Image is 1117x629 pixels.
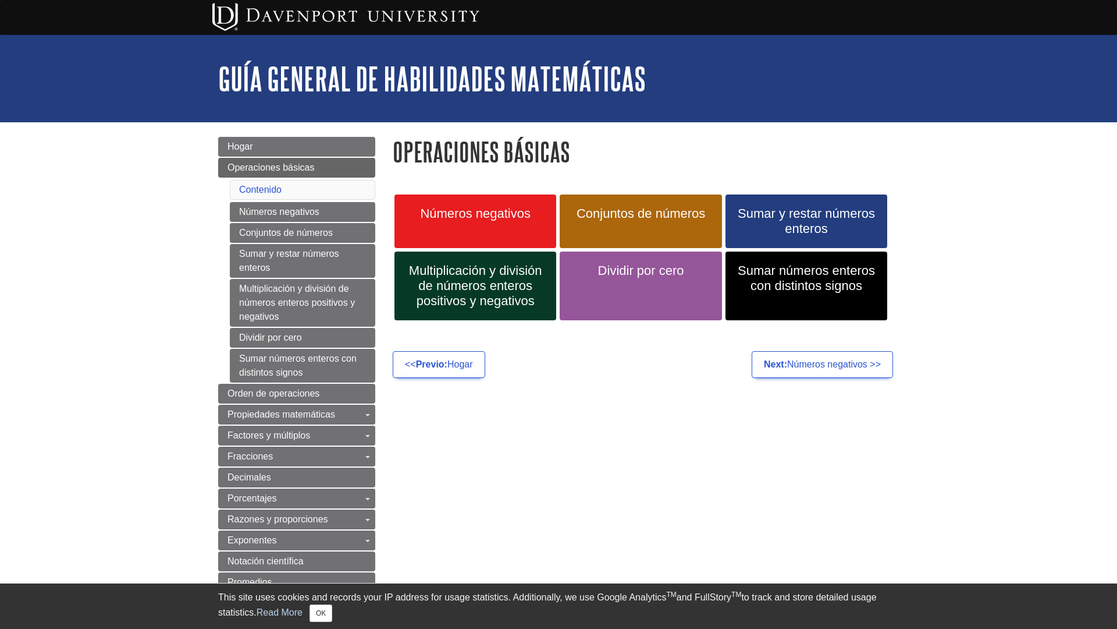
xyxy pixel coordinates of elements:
a: Next:Números negativos >> [752,351,893,378]
span: Hogar [227,142,253,151]
span: Porcentajes [227,493,277,503]
a: Promedios [218,573,375,592]
a: Porcentajes [218,489,375,508]
a: Números negativos [230,202,375,222]
strong: Previo: [416,359,447,369]
a: Multiplicación y división de números enteros positivos y negativos [230,279,375,327]
a: Hogar [218,137,375,157]
a: Contenido [239,185,282,195]
a: Sumar números enteros con distintos signos [230,349,375,383]
a: Números negativos [394,195,556,248]
span: Conjuntos de números [568,206,713,221]
div: This site uses cookies and records your IP address for usage statistics. Additionally, we use Goo... [218,591,899,622]
a: Notación científica [218,552,375,571]
span: Orden de operaciones [227,388,319,398]
h1: Operaciones básicas [393,137,899,167]
a: Decimales [218,468,375,487]
span: Propiedades matemáticas [227,409,335,419]
span: Factores y múltiplos [227,430,310,440]
a: Sumar y restar números enteros [725,195,887,248]
button: Close [310,605,332,622]
a: Dividir por cero [230,328,375,348]
img: Davenport University [212,3,479,31]
a: Conjuntos de números [560,195,721,248]
span: Razones y proporciones [227,514,328,524]
span: Exponentes [227,535,277,545]
a: Multiplicación y división de números enteros positivos y negativos [394,252,556,320]
a: Dividir por cero [560,252,721,320]
span: Sumar números enteros con distintos signos [734,263,878,294]
a: Conjuntos de números [230,223,375,243]
a: Factores y múltiplos [218,426,375,446]
sup: TM [731,591,741,599]
a: Orden de operaciones [218,384,375,404]
a: Sumar números enteros con distintos signos [725,252,887,320]
span: Notación científica [227,556,304,566]
strong: Next: [764,359,787,369]
span: Promedios [227,577,272,587]
span: Multiplicación y división de números enteros positivos y negativos [403,263,547,309]
a: Razones y proporciones [218,510,375,529]
a: Operaciones básicas [218,158,375,178]
span: Dividir por cero [568,263,713,278]
a: Fracciones [218,447,375,467]
span: Sumar y restar números enteros [734,206,878,236]
sup: TM [666,591,676,599]
a: Exponentes [218,531,375,550]
a: Read More [257,607,303,617]
a: Propiedades matemáticas [218,405,375,425]
a: Sumar y restar números enteros [230,244,375,278]
span: Operaciones básicas [227,162,314,172]
span: Números negativos [403,206,547,221]
a: Guía general de habilidades matemáticas [218,61,646,97]
span: Fracciones [227,451,273,461]
span: Decimales [227,472,271,482]
a: <<Previo:Hogar [393,351,485,378]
